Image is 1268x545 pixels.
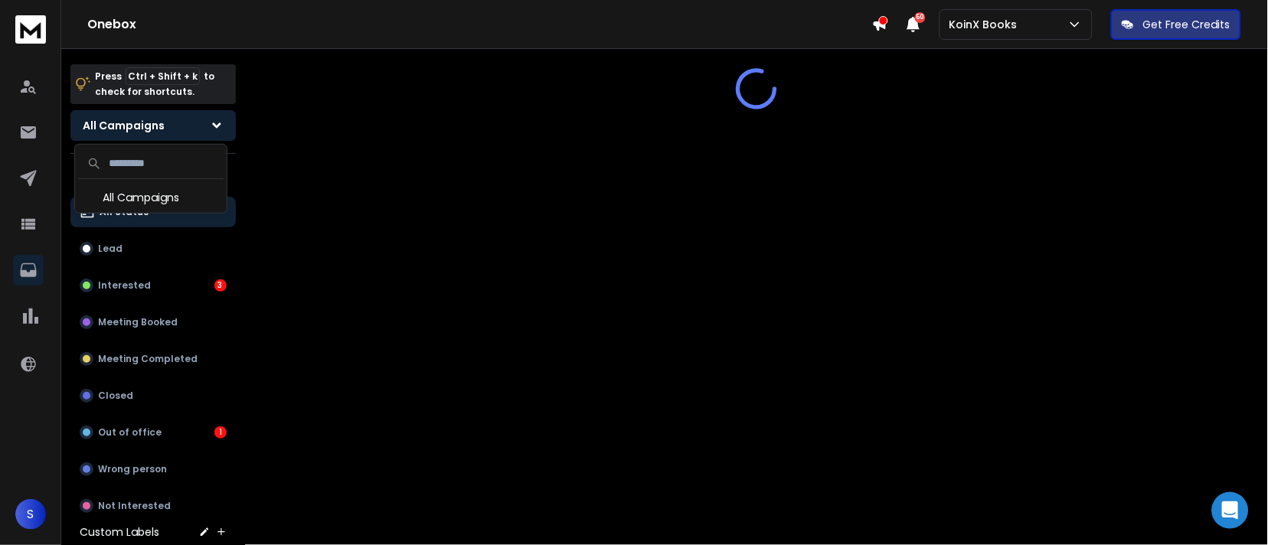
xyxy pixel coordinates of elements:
h3: Filters [70,166,236,188]
p: Not Interested [98,500,171,512]
p: Lead [98,243,123,255]
span: Ctrl + Shift + k [126,67,200,85]
p: KoinX Books [949,17,1024,32]
div: 3 [214,279,227,292]
p: Out of office [98,426,162,439]
div: 1 [214,426,227,439]
span: S [15,499,46,530]
p: Meeting Booked [98,316,178,328]
p: Wrong person [98,463,167,475]
p: Press to check for shortcuts. [95,69,214,100]
p: Closed [98,390,133,402]
img: logo [15,15,46,44]
h3: Custom Labels [80,524,159,540]
div: All Campaigns [78,185,224,210]
p: Meeting Completed [98,353,198,365]
div: Open Intercom Messenger [1212,492,1249,529]
span: 50 [915,12,926,23]
h1: All Campaigns [83,118,165,133]
p: Get Free Credits [1143,17,1230,32]
p: Interested [98,279,151,292]
h1: Onebox [87,15,872,34]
